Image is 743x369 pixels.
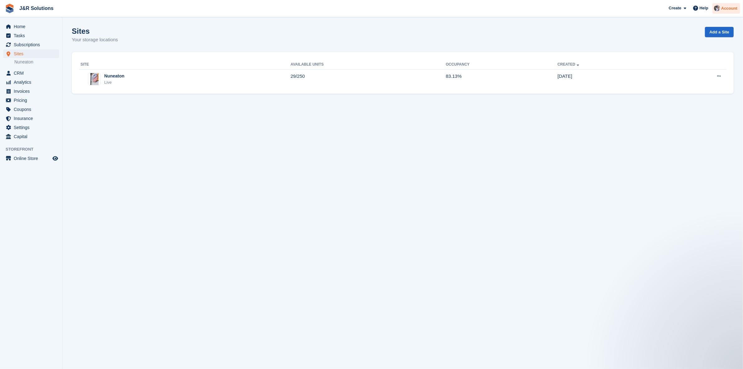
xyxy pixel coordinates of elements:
[14,123,51,132] span: Settings
[446,69,558,89] td: 83.13%
[14,49,51,58] span: Sites
[14,114,51,123] span: Insurance
[721,5,737,12] span: Account
[3,105,59,114] a: menu
[6,146,62,152] span: Storefront
[14,40,51,49] span: Subscriptions
[5,4,14,13] img: stora-icon-8386f47178a22dfd0bd8f6a31ec36ba5ce8667c1dd55bd0f319d3a0aa187defe.svg
[3,123,59,132] a: menu
[446,60,558,70] th: Occupancy
[51,155,59,162] a: Preview store
[3,78,59,87] a: menu
[291,60,446,70] th: Available Units
[3,22,59,31] a: menu
[72,27,118,35] h1: Sites
[3,132,59,141] a: menu
[3,154,59,163] a: menu
[3,49,59,58] a: menu
[700,5,708,11] span: Help
[14,96,51,105] span: Pricing
[79,60,291,70] th: Site
[17,3,56,13] a: J&R Solutions
[14,69,51,77] span: CRM
[14,105,51,114] span: Coupons
[72,36,118,43] p: Your storage locations
[558,62,580,67] a: Created
[714,5,720,11] img: Steve Revell
[14,31,51,40] span: Tasks
[669,5,681,11] span: Create
[14,132,51,141] span: Capital
[14,78,51,87] span: Analytics
[3,87,59,96] a: menu
[3,40,59,49] a: menu
[90,73,99,85] img: Image of Nuneaton site
[14,22,51,31] span: Home
[291,69,446,89] td: 29/250
[3,96,59,105] a: menu
[104,79,125,86] div: Live
[3,31,59,40] a: menu
[14,59,59,65] a: Nuneaton
[14,154,51,163] span: Online Store
[14,87,51,96] span: Invoices
[3,69,59,77] a: menu
[558,69,664,89] td: [DATE]
[3,114,59,123] a: menu
[104,73,125,79] div: Nuneaton
[705,27,734,37] a: Add a Site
